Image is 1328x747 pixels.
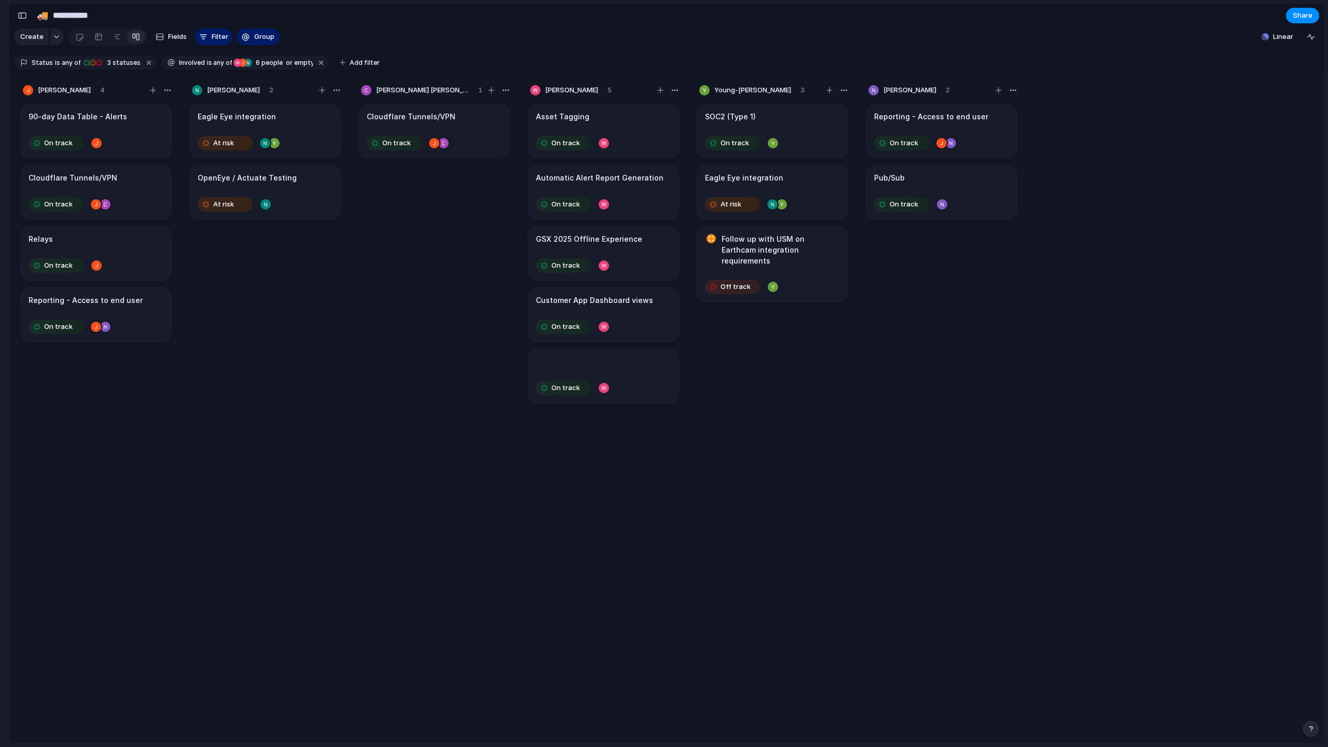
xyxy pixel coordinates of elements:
button: Off track [702,279,763,295]
span: is [55,58,60,67]
span: Linear [1273,32,1293,42]
button: Linear [1257,29,1297,45]
span: any of [212,58,232,67]
h1: Cloudflare Tunnels/VPN [29,172,117,184]
button: At risk [195,135,255,151]
div: 🚚 [37,8,48,22]
button: 6 peopleor empty [233,57,315,68]
button: On track [872,196,932,213]
span: Add filter [350,58,380,67]
div: On track [527,348,680,404]
span: Group [254,32,274,42]
span: [PERSON_NAME] [883,85,936,95]
span: [PERSON_NAME] [545,85,598,95]
span: 2 [269,85,273,95]
button: On track [533,257,593,274]
button: Add filter [334,56,386,70]
span: statuses [104,58,141,67]
span: 3 [104,59,113,66]
span: On track [551,260,580,271]
h1: Cloudflare Tunnels/VPN [367,111,455,122]
div: Reporting - Access to end userOn track [20,287,172,343]
span: On track [44,260,73,271]
h1: 90-day Data Table - Alerts [29,111,127,122]
span: any of [60,58,80,67]
button: On track [533,135,593,151]
button: Create [14,29,49,45]
span: On track [551,199,580,210]
h1: Asset Tagging [536,111,589,122]
span: On track [382,138,411,148]
span: On track [44,322,73,332]
button: On track [26,319,86,335]
span: Fields [168,32,187,42]
div: Cloudflare Tunnels/VPNOn track [20,164,172,220]
span: On track [44,199,73,210]
h1: Automatic Alert Report Generation [536,172,663,184]
div: 90-day Data Table - AlertsOn track [20,103,172,159]
button: isany of [205,57,234,68]
span: Status [32,58,53,67]
button: On track [872,135,932,151]
button: On track [533,319,593,335]
span: Involved [179,58,205,67]
span: 5 [607,85,612,95]
div: Eagle Eye integrationAt risk [696,164,849,220]
span: At risk [213,199,234,210]
button: At risk [195,196,255,213]
button: isany of [53,57,82,68]
button: Fields [151,29,191,45]
h1: Eagle Eye integration [705,172,783,184]
div: RelaysOn track [20,226,172,282]
span: 1 [478,85,482,95]
span: people [253,58,283,67]
span: 2 [946,85,950,95]
span: is [207,58,212,67]
span: 6 [253,59,261,66]
span: Share [1293,10,1312,21]
button: At risk [702,196,763,213]
h1: Reporting - Access to end user [874,111,988,122]
span: 3 [800,85,805,95]
div: Reporting - Access to end userOn track [865,103,1018,159]
span: [PERSON_NAME] [207,85,260,95]
button: 🚚 [34,7,51,24]
div: Pub/SubOn track [865,164,1018,220]
button: Group [237,29,280,45]
div: Follow up with USM on Earthcam integration requirementsOff track [696,226,849,303]
div: Eagle Eye integrationAt risk [189,103,341,159]
button: On track [364,135,424,151]
div: Cloudflare Tunnels/VPNOn track [358,103,510,159]
div: Asset TaggingOn track [527,103,680,159]
div: Customer App Dashboard viewsOn track [527,287,680,343]
button: On track [26,196,86,213]
h1: OpenEye / Actuate Testing [198,172,297,184]
span: At risk [721,199,741,210]
span: or empty [284,58,313,67]
button: On track [702,135,763,151]
div: OpenEye / Actuate TestingAt risk [189,164,341,220]
span: On track [551,383,580,393]
div: SOC2 (Type 1)On track [696,103,849,159]
div: Automatic Alert Report GenerationOn track [527,164,680,220]
h1: Eagle Eye integration [198,111,276,122]
span: At risk [213,138,234,148]
span: On track [551,322,580,332]
h1: Relays [29,233,53,245]
button: On track [26,257,86,274]
span: Create [20,32,44,42]
span: Young-[PERSON_NAME] [714,85,791,95]
h1: GSX 2025 Offline Experience [536,233,642,245]
span: [PERSON_NAME] [PERSON_NAME] [376,85,469,95]
h1: Follow up with USM on Earthcam integration requirements [722,233,840,266]
button: Filter [195,29,232,45]
h1: Customer App Dashboard views [536,295,653,306]
span: [PERSON_NAME] [38,85,91,95]
span: On track [721,138,749,148]
h1: Reporting - Access to end user [29,295,143,306]
button: On track [533,196,593,213]
button: Share [1286,8,1319,23]
span: On track [890,199,918,210]
span: On track [890,138,918,148]
h1: SOC2 (Type 1) [705,111,756,122]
